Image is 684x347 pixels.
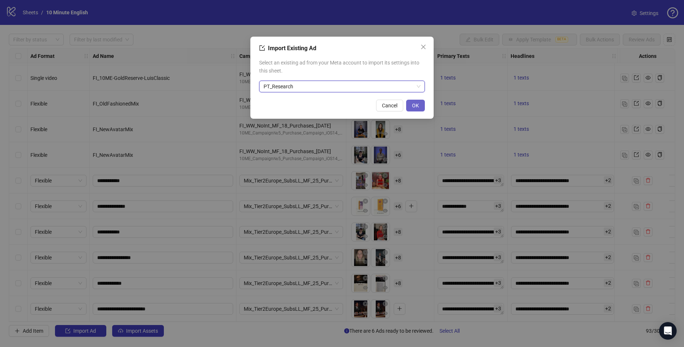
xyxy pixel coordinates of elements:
[376,100,403,111] button: Cancel
[268,45,316,52] span: Import Existing Ad
[264,81,420,92] span: PT_Research
[412,103,419,108] span: OK
[420,44,426,50] span: close
[259,45,265,51] span: import
[406,100,425,111] button: OK
[259,59,425,75] span: Select an existing ad from your Meta account to import its settings into this sheet.
[382,103,397,108] span: Cancel
[418,41,429,53] button: Close
[659,322,677,340] div: Open Intercom Messenger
